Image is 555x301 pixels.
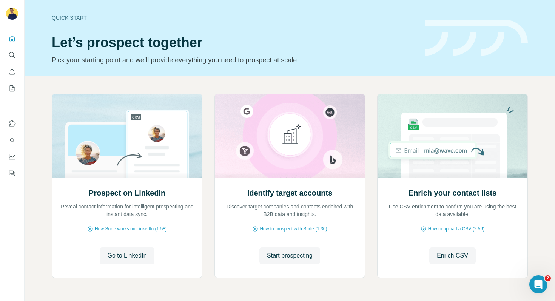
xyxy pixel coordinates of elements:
[89,188,165,198] h2: Prospect on LinkedIn
[259,247,320,264] button: Start prospecting
[6,48,18,62] button: Search
[52,94,202,178] img: Prospect on LinkedIn
[425,20,528,56] img: banner
[214,94,365,178] img: Identify target accounts
[267,251,313,260] span: Start prospecting
[6,82,18,95] button: My lists
[385,203,520,218] p: Use CSV enrichment to confirm you are using the best data available.
[52,55,416,65] p: Pick your starting point and we’ll provide everything you need to prospect at scale.
[107,251,146,260] span: Go to LinkedIn
[409,188,496,198] h2: Enrich your contact lists
[6,8,18,20] img: Avatar
[6,32,18,45] button: Quick start
[6,133,18,147] button: Use Surfe API
[6,167,18,180] button: Feedback
[6,65,18,79] button: Enrich CSV
[247,188,333,198] h2: Identify target accounts
[222,203,357,218] p: Discover target companies and contacts enriched with B2B data and insights.
[52,14,416,22] div: Quick start
[95,225,167,232] span: How Surfe works on LinkedIn (1:58)
[545,275,551,281] span: 2
[100,247,154,264] button: Go to LinkedIn
[6,117,18,130] button: Use Surfe on LinkedIn
[428,225,484,232] span: How to upload a CSV (2:59)
[437,251,468,260] span: Enrich CSV
[529,275,547,293] iframe: Intercom live chat
[260,225,327,232] span: How to prospect with Surfe (1:30)
[52,35,416,50] h1: Let’s prospect together
[60,203,194,218] p: Reveal contact information for intelligent prospecting and instant data sync.
[6,150,18,164] button: Dashboard
[429,247,476,264] button: Enrich CSV
[377,94,528,178] img: Enrich your contact lists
